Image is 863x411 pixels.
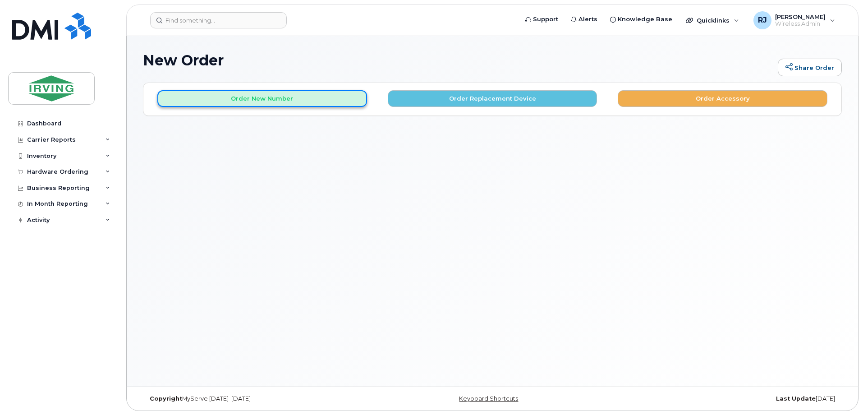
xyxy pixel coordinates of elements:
[143,52,773,68] h1: New Order
[143,395,376,402] div: MyServe [DATE]–[DATE]
[459,395,518,402] a: Keyboard Shortcuts
[150,395,182,402] strong: Copyright
[609,395,842,402] div: [DATE]
[778,59,842,77] a: Share Order
[157,90,367,107] button: Order New Number
[776,395,816,402] strong: Last Update
[388,90,597,107] button: Order Replacement Device
[618,90,827,107] button: Order Accessory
